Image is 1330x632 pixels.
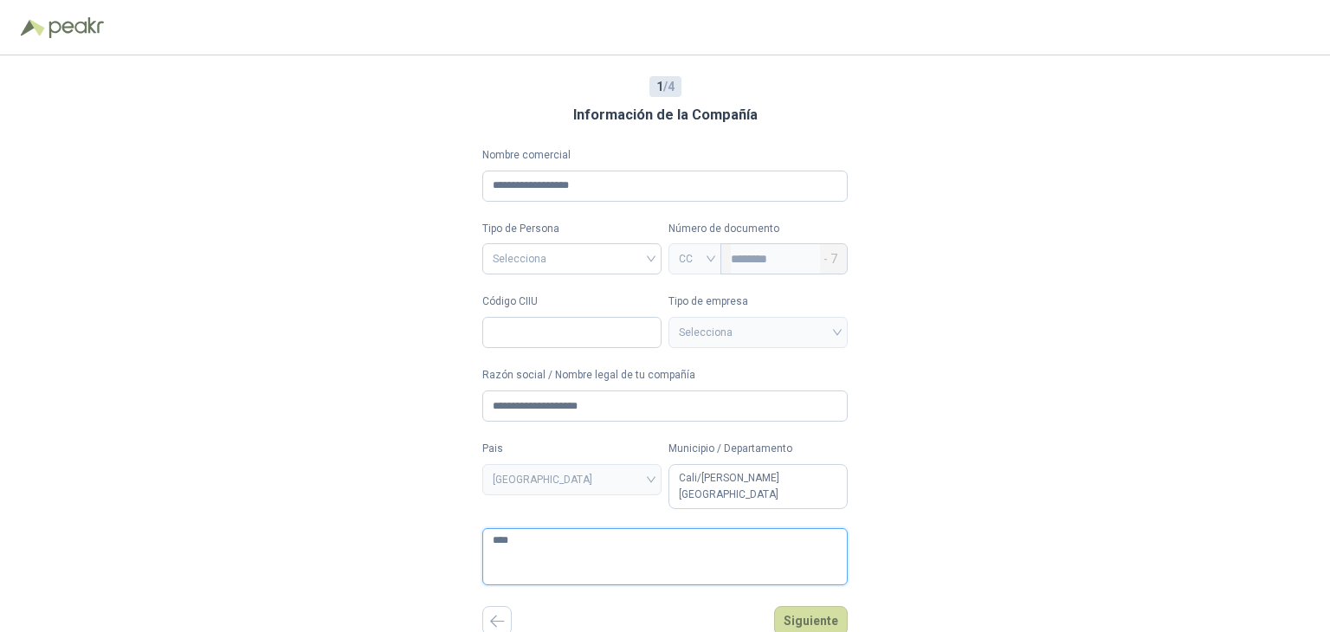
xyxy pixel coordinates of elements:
[482,441,662,457] label: Pais
[668,221,848,237] p: Número de documento
[48,17,104,38] img: Peakr
[482,293,662,310] label: Código CIIU
[679,246,711,272] span: CC
[656,80,663,94] b: 1
[573,104,758,126] h3: Información de la Compañía
[482,367,848,384] label: Razón social / Nombre legal de tu compañía
[668,293,848,310] label: Tipo de empresa
[656,77,675,96] span: / 4
[482,147,848,164] label: Nombre comercial
[21,19,45,36] img: Logo
[493,467,651,493] span: COLOMBIA
[482,221,662,237] label: Tipo de Persona
[823,244,837,274] span: - 7
[668,441,848,457] label: Municipio / Departamento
